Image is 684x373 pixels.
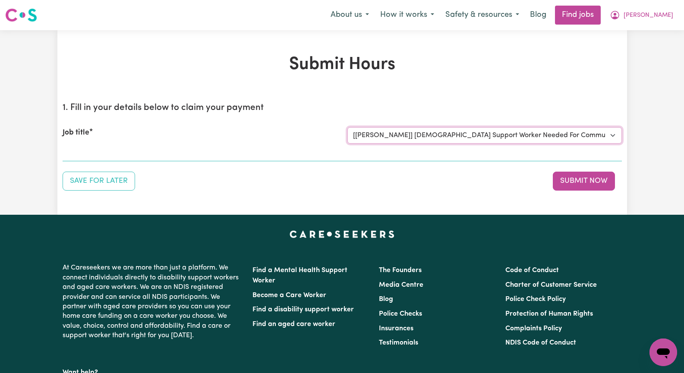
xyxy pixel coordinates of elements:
[63,172,135,191] button: Save your job report
[505,267,559,274] a: Code of Conduct
[649,339,677,366] iframe: Button to launch messaging window
[379,282,423,288] a: Media Centre
[525,6,552,25] a: Blog
[252,306,354,313] a: Find a disability support worker
[555,6,601,25] a: Find jobs
[505,310,593,317] a: Protection of Human Rights
[604,6,679,24] button: My Account
[379,296,393,303] a: Blog
[63,54,622,75] h1: Submit Hours
[325,6,375,24] button: About us
[624,11,673,20] span: [PERSON_NAME]
[63,260,242,344] p: At Careseekers we are more than just a platform. We connect individuals directly to disability su...
[63,103,622,113] h2: 1. Fill in your details below to claim your payment
[5,5,37,25] a: Careseekers logo
[505,339,576,346] a: NDIS Code of Conduct
[252,292,326,299] a: Become a Care Worker
[290,230,394,237] a: Careseekers home page
[379,310,422,317] a: Police Checks
[505,296,566,303] a: Police Check Policy
[375,6,440,24] button: How it works
[505,325,562,332] a: Complaints Policy
[252,267,347,284] a: Find a Mental Health Support Worker
[63,127,89,138] label: Job title
[440,6,525,24] button: Safety & resources
[553,172,615,191] button: Submit your job report
[505,282,597,288] a: Charter of Customer Service
[379,339,418,346] a: Testimonials
[252,321,335,328] a: Find an aged care worker
[379,325,413,332] a: Insurances
[5,7,37,23] img: Careseekers logo
[379,267,422,274] a: The Founders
